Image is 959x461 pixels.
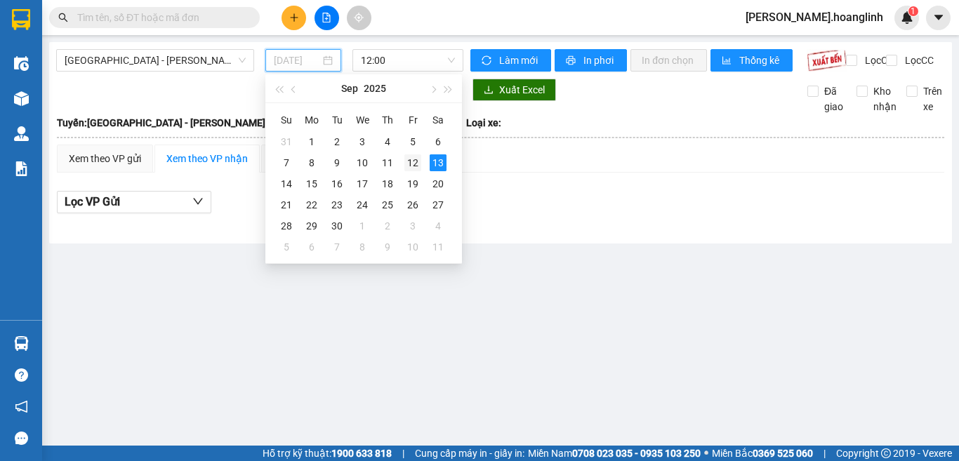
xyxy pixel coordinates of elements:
div: 30 [329,218,345,234]
td: 2025-09-16 [324,173,350,194]
button: Lọc VP Gửi [57,191,211,213]
td: 2025-09-11 [375,152,400,173]
span: | [824,446,826,461]
td: 2025-10-04 [425,215,451,236]
td: 2025-09-10 [350,152,375,173]
span: Cung cấp máy in - giấy in: [415,446,524,461]
span: search [58,13,68,22]
span: Hỗ trợ kỹ thuật: [263,446,392,461]
div: 4 [430,218,447,234]
div: 7 [278,154,295,171]
button: 2025 [364,74,386,102]
span: caret-down [932,11,945,24]
td: 2025-09-18 [375,173,400,194]
button: bar-chartThống kê [710,49,793,72]
strong: 1900 633 818 [331,448,392,459]
span: down [192,196,204,207]
td: 2025-09-22 [299,194,324,215]
img: warehouse-icon [14,91,29,106]
td: 2025-09-14 [274,173,299,194]
img: warehouse-icon [14,126,29,141]
img: solution-icon [14,161,29,176]
span: Làm mới [499,53,540,68]
div: Xem theo VP gửi [69,151,141,166]
div: 29 [303,218,320,234]
td: 2025-09-15 [299,173,324,194]
span: aim [354,13,364,22]
div: 7 [329,239,345,255]
img: logo-vxr [12,9,30,30]
td: 2025-09-30 [324,215,350,236]
div: 22 [303,196,320,213]
span: printer [566,55,578,67]
td: 2025-09-27 [425,194,451,215]
div: 5 [278,239,295,255]
span: Hà Nội - Quảng Bình [65,50,246,71]
img: icon-new-feature [901,11,913,24]
td: 2025-10-09 [375,236,400,258]
div: 21 [278,196,295,213]
span: Đã giao [819,83,849,114]
div: 6 [303,239,320,255]
td: 2025-10-06 [299,236,324,258]
div: 1 [303,133,320,150]
th: Fr [400,109,425,131]
span: message [15,432,28,445]
span: Trên xe [918,83,948,114]
td: 2025-09-23 [324,194,350,215]
div: 10 [404,239,421,255]
button: file-add [315,6,339,30]
div: 3 [404,218,421,234]
td: 2025-09-20 [425,173,451,194]
div: 12 [404,154,421,171]
b: Tuyến: [GEOGRAPHIC_DATA] - [PERSON_NAME] [57,117,265,128]
button: plus [282,6,306,30]
span: question-circle [15,368,28,382]
td: 2025-09-26 [400,194,425,215]
div: 11 [430,239,447,255]
input: Tìm tên, số ĐT hoặc mã đơn [77,10,243,25]
div: 19 [404,175,421,192]
td: 2025-09-24 [350,194,375,215]
button: caret-down [926,6,951,30]
span: Loại xe: [466,115,501,131]
td: 2025-10-11 [425,236,451,258]
div: 20 [430,175,447,192]
span: copyright [881,448,891,458]
td: 2025-09-04 [375,131,400,152]
td: 2025-09-19 [400,173,425,194]
span: Miền Nam [528,446,701,461]
strong: 0708 023 035 - 0935 103 250 [572,448,701,459]
span: plus [289,13,299,22]
td: 2025-09-17 [350,173,375,194]
div: 14 [278,175,295,192]
div: 10 [354,154,371,171]
th: Su [274,109,299,131]
td: 2025-09-02 [324,131,350,152]
button: In đơn chọn [630,49,707,72]
div: 3 [354,133,371,150]
div: 4 [379,133,396,150]
td: 2025-09-21 [274,194,299,215]
span: sync [482,55,494,67]
div: 24 [354,196,371,213]
td: 2025-09-25 [375,194,400,215]
td: 2025-10-01 [350,215,375,236]
button: downloadXuất Excel [472,79,556,101]
div: 2 [379,218,396,234]
strong: 0369 525 060 [753,448,813,459]
span: file-add [322,13,331,22]
span: Lọc CC [899,53,936,68]
div: 16 [329,175,345,192]
div: 1 [354,218,371,234]
td: 2025-09-05 [400,131,425,152]
td: 2025-09-07 [274,152,299,173]
div: Xem theo VP nhận [166,151,248,166]
span: 1 [911,6,915,16]
th: We [350,109,375,131]
div: 6 [430,133,447,150]
span: Lọc CR [859,53,896,68]
td: 2025-09-29 [299,215,324,236]
span: Lọc VP Gửi [65,193,120,211]
div: 25 [379,196,396,213]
